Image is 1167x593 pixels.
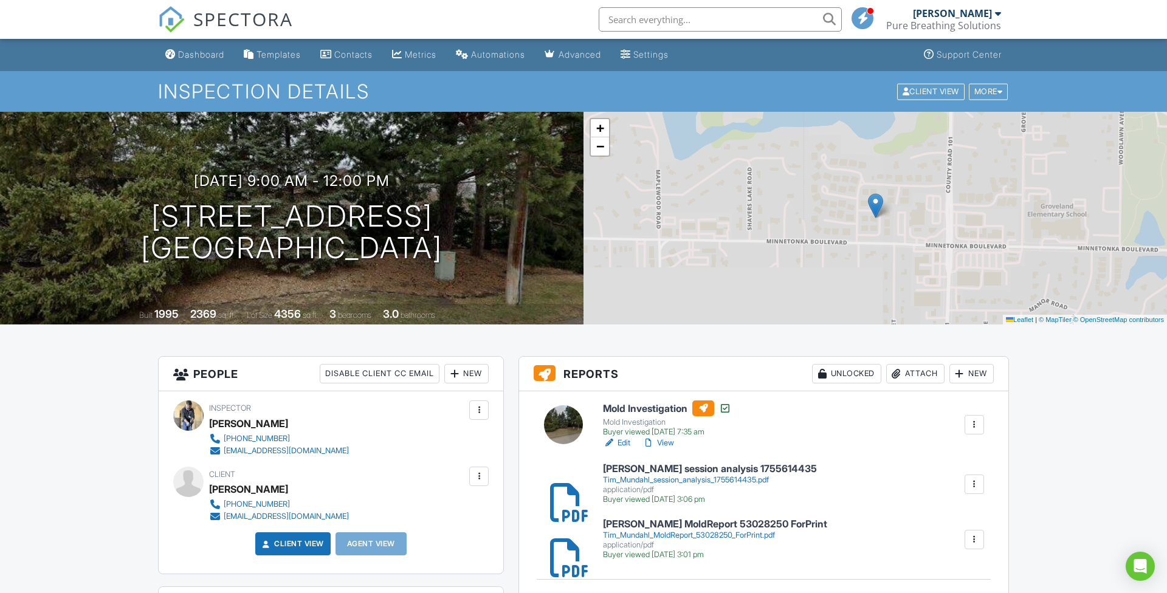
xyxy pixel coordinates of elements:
[599,7,842,32] input: Search everything...
[559,49,601,60] div: Advanced
[320,364,439,383] div: Disable Client CC Email
[913,7,992,19] div: [PERSON_NAME]
[209,414,288,433] div: [PERSON_NAME]
[209,498,349,510] a: [PHONE_NUMBER]
[886,19,1001,32] div: Pure Breathing Solutions
[868,193,883,218] img: Marker
[471,49,525,60] div: Automations
[603,400,731,416] h6: Mold Investigation
[591,137,609,156] a: Zoom out
[451,44,530,66] a: Automations (Basic)
[209,470,235,479] span: Client
[239,44,306,66] a: Templates
[603,437,630,449] a: Edit
[596,139,604,154] span: −
[540,44,606,66] a: Advanced
[274,307,301,320] div: 4356
[158,81,1009,102] h1: Inspection Details
[139,310,153,320] span: Built
[387,44,441,66] a: Metrics
[603,530,827,540] div: Tim_Mundahl_MoldReport_53028250_ForPrint.pdf
[190,307,216,320] div: 2369
[603,550,827,560] div: Buyer viewed [DATE] 3:01 pm
[616,44,673,66] a: Settings
[224,499,290,509] div: [PHONE_NUMBER]
[444,364,489,383] div: New
[603,464,817,475] h6: [PERSON_NAME] session analysis 1755614435
[591,119,609,137] a: Zoom in
[224,512,349,521] div: [EMAIL_ADDRESS][DOMAIN_NAME]
[160,44,229,66] a: Dashboard
[401,310,435,320] span: bathrooms
[194,173,390,189] h3: [DATE] 9:00 am - 12:00 pm
[603,485,817,495] div: application/pdf
[209,445,349,457] a: [EMAIL_ADDRESS][DOMAIN_NAME]
[1126,552,1155,581] div: Open Intercom Messenger
[218,310,235,320] span: sq. ft.
[596,120,604,135] span: +
[897,83,965,100] div: Client View
[329,307,336,320] div: 3
[603,427,731,437] div: Buyer viewed [DATE] 7:35 am
[969,83,1008,100] div: More
[603,475,817,485] div: Tim_Mundahl_session_analysis_1755614435.pdf
[159,357,503,391] h3: People
[141,201,442,265] h1: [STREET_ADDRESS] [GEOGRAPHIC_DATA]
[247,310,272,320] span: Lot Size
[886,364,945,383] div: Attach
[603,464,817,504] a: [PERSON_NAME] session analysis 1755614435 Tim_Mundahl_session_analysis_1755614435.pdf application...
[338,310,371,320] span: bedrooms
[603,540,827,550] div: application/pdf
[383,307,399,320] div: 3.0
[603,519,827,560] a: [PERSON_NAME] MoldReport 53028250 ForPrint Tim_Mundahl_MoldReport_53028250_ForPrint.pdf applicati...
[224,434,290,444] div: [PHONE_NUMBER]
[642,437,674,449] a: View
[937,49,1002,60] div: Support Center
[603,400,731,437] a: Mold Investigation Mold Investigation Buyer viewed [DATE] 7:35 am
[315,44,377,66] a: Contacts
[919,44,1007,66] a: Support Center
[178,49,224,60] div: Dashboard
[633,49,669,60] div: Settings
[193,6,293,32] span: SPECTORA
[1006,316,1033,323] a: Leaflet
[158,16,293,42] a: SPECTORA
[209,480,288,498] div: [PERSON_NAME]
[812,364,881,383] div: Unlocked
[1073,316,1164,323] a: © OpenStreetMap contributors
[334,49,373,60] div: Contacts
[519,357,1008,391] h3: Reports
[405,49,436,60] div: Metrics
[256,49,301,60] div: Templates
[603,495,817,504] div: Buyer viewed [DATE] 3:06 pm
[260,538,324,550] a: Client View
[158,6,185,33] img: The Best Home Inspection Software - Spectora
[603,519,827,530] h6: [PERSON_NAME] MoldReport 53028250 ForPrint
[896,86,968,95] a: Client View
[1035,316,1037,323] span: |
[1039,316,1072,323] a: © MapTiler
[209,403,251,413] span: Inspector
[224,446,349,456] div: [EMAIL_ADDRESS][DOMAIN_NAME]
[209,510,349,523] a: [EMAIL_ADDRESS][DOMAIN_NAME]
[154,307,179,320] div: 1995
[603,417,731,427] div: Mold Investigation
[303,310,318,320] span: sq.ft.
[949,364,994,383] div: New
[209,433,349,445] a: [PHONE_NUMBER]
